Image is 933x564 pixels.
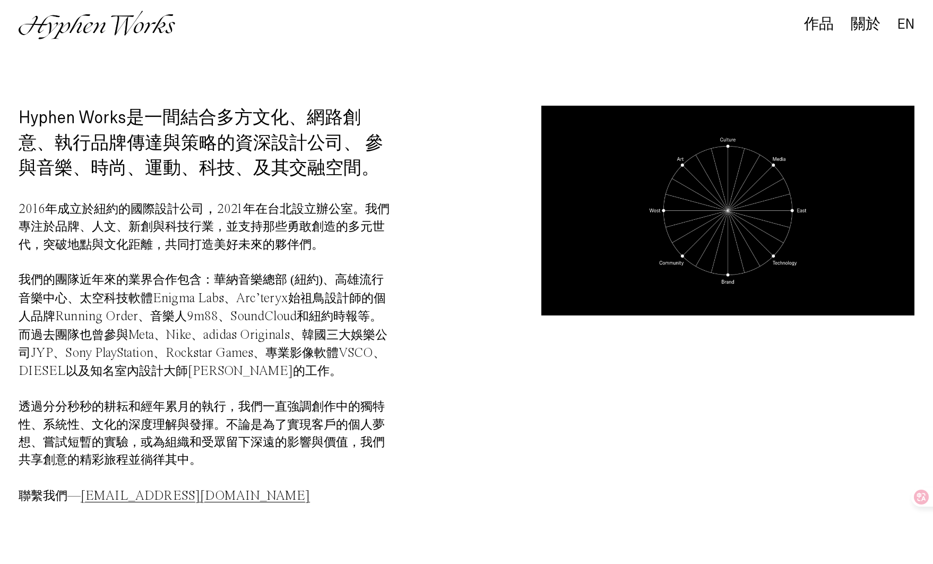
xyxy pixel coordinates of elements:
[851,17,880,32] div: 關於
[236,292,288,305] span: Arc’teryx
[19,106,392,182] h1: 是一間結合多方文化、網路創意、執行品牌傳達與策略的資深設計公司、 參與音樂、時尚、運動、科技、及其交融空間。
[81,490,310,503] a: [EMAIL_ADDRESS][DOMAIN_NAME]
[65,347,153,360] span: Sony PlayStation
[55,310,138,323] span: Running Order
[804,17,834,32] div: 作品
[19,203,45,216] span: 2016
[230,310,297,323] span: SoundCloud
[339,347,373,360] span: VSCO
[128,329,154,342] span: Meta
[19,192,392,506] p: 年成立於紐約的國際設計公司 年在台北設立辦公室。我們專注於品牌、人文、新創與科技行業，並支持那些勇敢創造的多元世代，突破地點與文化距離，共同打造美好未來的夥伴們。 我們的團隊近年來的業界合作包含...
[897,19,914,30] a: EN
[166,347,253,360] span: Rockstar Games
[804,19,834,31] a: 作品
[19,109,126,127] span: Hyphen Works
[204,203,243,216] span: ，2021
[19,11,175,39] img: Hyphen Works
[67,490,310,503] span: —
[187,310,218,323] span: 9m88
[541,106,914,315] video: Your browser does not support the video tag.
[166,329,191,342] span: Nike
[851,19,880,31] a: 關於
[188,365,293,378] span: [PERSON_NAME]
[203,329,290,342] span: adidas Originals
[31,347,53,360] span: JYP
[19,365,66,378] span: DIESEL
[153,292,224,305] span: Enigma Labs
